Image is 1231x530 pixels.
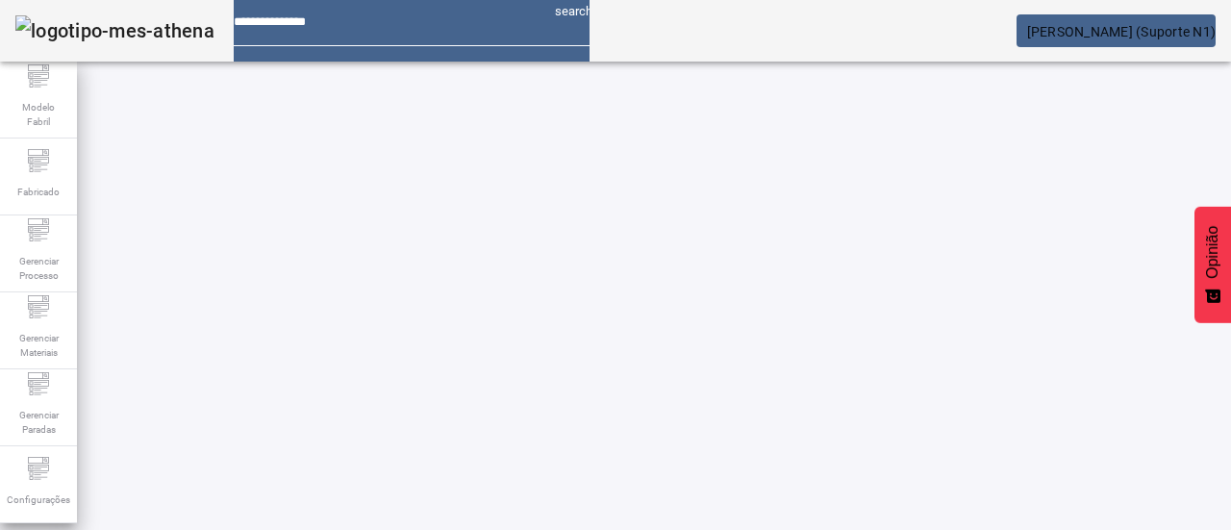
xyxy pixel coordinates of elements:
[19,410,59,435] font: Gerenciar Paradas
[19,256,59,281] font: Gerenciar Processo
[1204,226,1220,279] font: Opinião
[1027,24,1217,39] font: [PERSON_NAME] (Suporte N1)
[22,102,55,127] font: Modelo Fabril
[15,15,214,46] img: logotipo-mes-athena
[17,187,60,197] font: Fabricado
[7,494,70,505] font: Configurações
[19,333,59,358] font: Gerenciar Materiais
[1194,207,1231,323] button: Feedback - Mostrar pesquisa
